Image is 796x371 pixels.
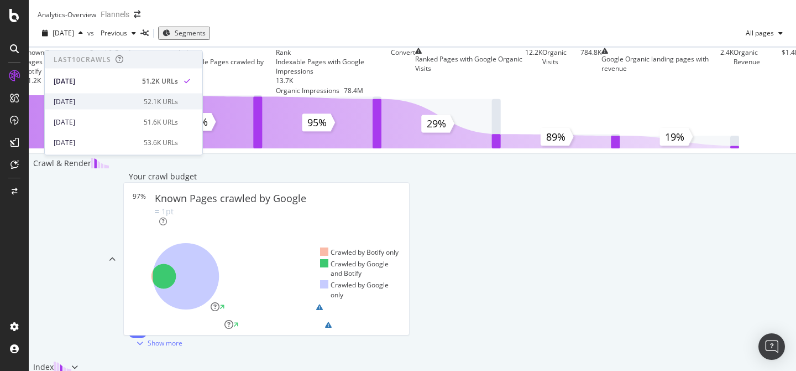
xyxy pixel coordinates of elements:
[54,76,135,86] div: [DATE]
[129,171,197,182] div: Your crawl budget
[427,117,446,130] text: 29%
[525,48,542,95] div: 12.2K
[276,76,390,85] div: 13.7K
[54,137,137,147] div: [DATE]
[144,117,178,127] div: 51.6K URLs
[91,158,109,168] img: block-icon
[741,28,774,38] span: All pages
[148,338,182,348] div: Show more
[601,54,720,73] div: Google Organic landing pages with revenue
[89,48,137,57] div: Crawl & Render
[175,28,206,38] span: Segments
[542,48,577,95] div: Organic Visits
[142,76,178,86] div: 51.2K URLs
[133,192,155,226] div: 97%
[144,96,178,106] div: 52.1K URLs
[276,86,339,95] div: Organic Impressions
[54,55,111,64] div: Last 10 Crawls
[101,9,129,20] div: Flannels
[720,48,734,95] div: 2.4K
[155,210,159,213] img: Equal
[24,48,65,57] div: Known Pages
[33,158,91,362] div: Crawl & Render
[96,28,127,38] span: Previous
[344,86,363,95] div: 78.4M
[276,57,390,76] div: Indexable Pages with Google Impressions
[54,96,137,106] div: [DATE]
[665,130,684,143] text: 19%
[38,10,96,19] div: Analytics - Overview
[580,48,601,95] div: 784.8K
[391,48,415,57] div: Convert
[320,248,399,257] div: Crawled by Botify only
[158,27,210,39] button: Segments
[415,54,525,73] div: Ranked Pages with Google Organic Visits
[38,24,87,42] button: [DATE]
[179,48,195,57] div: Index
[54,117,137,127] div: [DATE]
[134,11,140,18] div: arrow-right-arrow-left
[276,48,291,57] div: Rank
[155,192,306,206] div: Known Pages crawled by Google
[96,24,140,42] button: Previous
[53,28,74,38] span: 2025 Sep. 10th
[758,333,785,360] div: Open Intercom Messenger
[144,137,178,147] div: 53.6K URLs
[734,48,777,95] div: Organic Revenue
[179,76,276,85] div: 47.6K
[307,116,327,129] text: 95%
[741,24,787,42] button: All pages
[320,259,400,278] div: Crawled by Google and Botify
[546,130,565,143] text: 89%
[87,28,96,38] span: vs
[179,57,276,76] div: Indexable Pages crawled by Google
[320,280,400,299] div: Crawled by Google only
[161,206,174,217] div: 1pt
[129,338,186,348] button: Show more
